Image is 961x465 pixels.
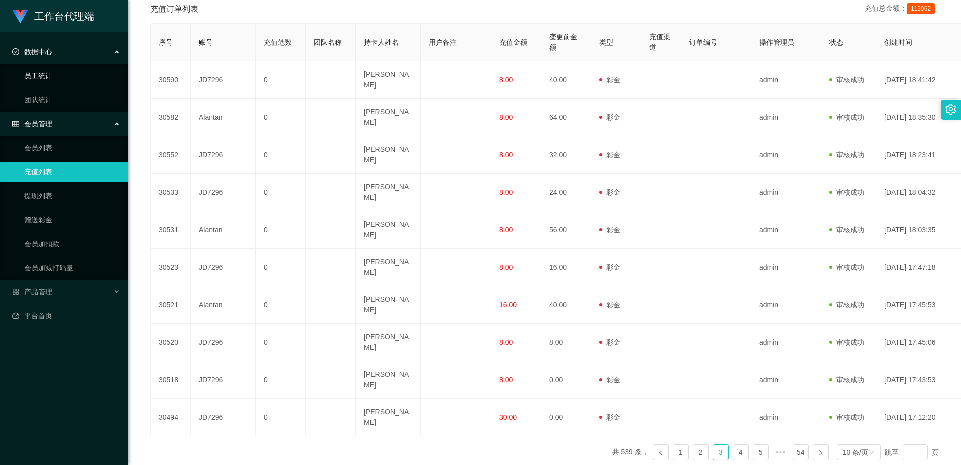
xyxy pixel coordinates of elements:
td: 0.00 [541,361,591,399]
span: 113962 [907,3,935,14]
span: 8.00 [499,113,513,121]
span: 类型 [599,38,613,46]
td: [PERSON_NAME] [356,286,421,324]
a: 2 [693,445,708,460]
span: 审核成功 [829,151,864,159]
span: 持卡人姓名 [364,38,399,46]
li: 1 [673,444,689,460]
span: 彩金 [599,226,620,234]
i: 图标: right [818,450,824,456]
td: 30590 [151,61,191,99]
td: 0 [256,286,306,324]
i: 图标: appstore-o [12,288,19,295]
td: [PERSON_NAME] [356,211,421,249]
td: [DATE] 17:43:53 [876,361,956,399]
span: 8.00 [499,263,513,271]
td: 0 [256,324,306,361]
a: 员工统计 [24,66,120,86]
span: 审核成功 [829,226,864,234]
td: admin [751,286,821,324]
div: 充值总金额： [865,3,939,15]
td: 0 [256,211,306,249]
td: 0 [256,61,306,99]
li: 共 539 条， [612,444,649,460]
td: [DATE] 17:12:20 [876,399,956,436]
span: 彩金 [599,151,620,159]
div: 10 条/页 [843,445,868,460]
a: 4 [733,445,748,460]
td: admin [751,249,821,286]
td: [PERSON_NAME] [356,324,421,361]
i: 图标: setting [945,104,956,115]
span: 状态 [829,38,843,46]
a: 工作台代理端 [12,12,94,20]
td: Alantan [191,99,256,136]
td: 8.00 [541,324,591,361]
div: 跳至 页 [885,444,939,460]
td: admin [751,174,821,211]
td: 30531 [151,211,191,249]
i: 图标: down [869,449,875,456]
td: JD7296 [191,61,256,99]
li: 54 [793,444,809,460]
a: 提现列表 [24,186,120,206]
i: 图标: left [658,450,664,456]
span: 彩金 [599,301,620,309]
td: 56.00 [541,211,591,249]
td: [PERSON_NAME] [356,399,421,436]
td: 30533 [151,174,191,211]
td: [DATE] 18:04:32 [876,174,956,211]
td: 30582 [151,99,191,136]
span: 审核成功 [829,76,864,84]
span: 审核成功 [829,338,864,346]
span: 充值金额 [499,38,527,46]
td: Alantan [191,211,256,249]
a: 充值列表 [24,162,120,182]
span: 审核成功 [829,263,864,271]
span: 创建时间 [884,38,912,46]
td: 0 [256,99,306,136]
td: JD7296 [191,249,256,286]
td: 0 [256,249,306,286]
td: 40.00 [541,286,591,324]
td: JD7296 [191,324,256,361]
td: [DATE] 18:03:35 [876,211,956,249]
td: 0 [256,174,306,211]
td: 0 [256,136,306,174]
td: 30494 [151,399,191,436]
td: admin [751,136,821,174]
a: 团队统计 [24,90,120,110]
span: 充值笔数 [264,38,292,46]
span: 彩金 [599,188,620,196]
span: 充值渠道 [649,33,670,51]
li: 下一页 [813,444,829,460]
td: 16.00 [541,249,591,286]
span: 审核成功 [829,188,864,196]
td: 0 [256,399,306,436]
span: 彩金 [599,413,620,421]
span: 审核成功 [829,301,864,309]
span: 团队名称 [314,38,342,46]
td: 0.00 [541,399,591,436]
span: 审核成功 [829,376,864,384]
span: 彩金 [599,263,620,271]
td: 64.00 [541,99,591,136]
span: 8.00 [499,338,513,346]
span: 彩金 [599,76,620,84]
td: admin [751,61,821,99]
li: 4 [733,444,749,460]
td: 30523 [151,249,191,286]
td: [PERSON_NAME] [356,61,421,99]
td: [DATE] 17:47:18 [876,249,956,286]
span: 16.00 [499,301,517,309]
td: 30518 [151,361,191,399]
td: 30521 [151,286,191,324]
span: 8.00 [499,226,513,234]
td: [PERSON_NAME] [356,136,421,174]
span: 8.00 [499,188,513,196]
td: JD7296 [191,361,256,399]
td: [DATE] 17:45:06 [876,324,956,361]
td: [PERSON_NAME] [356,99,421,136]
span: ••• [773,444,789,460]
a: 图标: dashboard平台首页 [12,306,120,326]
